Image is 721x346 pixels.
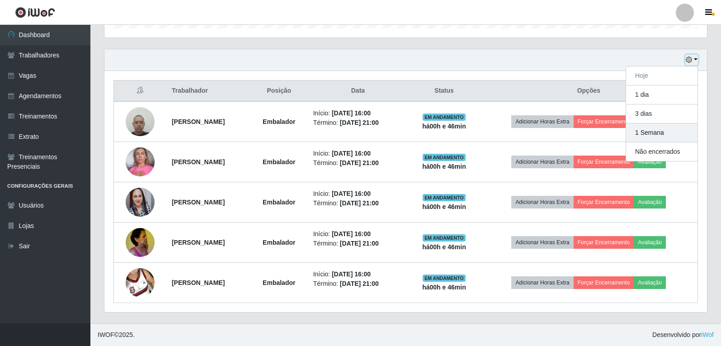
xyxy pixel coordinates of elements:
li: Início: [313,189,403,199]
a: iWof [701,331,714,338]
span: © 2025 . [98,330,135,340]
time: [DATE] 16:00 [332,109,371,117]
strong: [PERSON_NAME] [172,158,225,166]
li: Término: [313,158,403,168]
li: Término: [313,118,403,128]
button: Avaliação [634,236,666,249]
img: 1739839717367.jpeg [126,223,155,261]
button: 3 dias [626,104,697,123]
button: Avaliação [634,156,666,168]
strong: [PERSON_NAME] [172,118,225,125]
time: [DATE] 21:00 [340,119,379,126]
button: Adicionar Horas Extra [511,276,573,289]
time: [DATE] 21:00 [340,240,379,247]
strong: [PERSON_NAME] [172,239,225,246]
th: Posição [250,81,308,102]
button: Forçar Encerramento [574,156,634,168]
span: EM ANDAMENTO [423,234,466,242]
strong: há 00 h e 46 min [422,284,466,291]
img: 1689780238947.jpeg [126,142,155,181]
li: Término: [313,239,403,248]
th: Trabalhador [166,81,250,102]
li: Início: [313,229,403,239]
span: IWOF [98,331,114,338]
button: Não encerrados [626,142,697,161]
button: Avaliação [634,276,666,289]
li: Início: [313,149,403,158]
strong: há 00 h e 46 min [422,123,466,130]
button: Adicionar Horas Extra [511,115,573,128]
li: Início: [313,109,403,118]
time: [DATE] 16:00 [332,270,371,278]
strong: Embalador [263,118,295,125]
button: Adicionar Horas Extra [511,196,573,209]
time: [DATE] 21:00 [340,199,379,207]
time: [DATE] 16:00 [332,150,371,157]
button: 1 Semana [626,123,697,142]
th: Opções [480,81,698,102]
th: Data [308,81,409,102]
button: Adicionar Horas Extra [511,156,573,168]
button: Avaliação [634,196,666,209]
time: [DATE] 16:00 [332,230,371,237]
button: Adicionar Horas Extra [511,236,573,249]
span: EM ANDAMENTO [423,114,466,121]
img: CoreUI Logo [15,7,55,18]
span: EM ANDAMENTO [423,194,466,201]
li: Término: [313,199,403,208]
button: Forçar Encerramento [574,115,634,128]
button: Forçar Encerramento [574,236,634,249]
button: Forçar Encerramento [574,276,634,289]
span: EM ANDAMENTO [423,154,466,161]
li: Término: [313,279,403,289]
strong: Embalador [263,279,295,286]
button: Hoje [626,66,697,85]
img: 1693507860054.jpeg [126,102,155,141]
time: [DATE] 21:00 [340,159,379,166]
strong: [PERSON_NAME] [172,279,225,286]
time: [DATE] 16:00 [332,190,371,197]
strong: há 00 h e 46 min [422,163,466,170]
strong: Embalador [263,239,295,246]
span: Desenvolvido por [652,330,714,340]
strong: Embalador [263,199,295,206]
time: [DATE] 21:00 [340,280,379,287]
span: EM ANDAMENTO [423,275,466,282]
strong: há 00 h e 46 min [422,203,466,210]
li: Início: [313,270,403,279]
th: Status [408,81,480,102]
strong: [PERSON_NAME] [172,199,225,206]
button: Forçar Encerramento [574,196,634,209]
button: 1 dia [626,85,697,104]
strong: há 00 h e 46 min [422,243,466,251]
img: 1744230818222.jpeg [126,257,155,308]
strong: Embalador [263,158,295,166]
img: 1689874098010.jpeg [126,176,155,228]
